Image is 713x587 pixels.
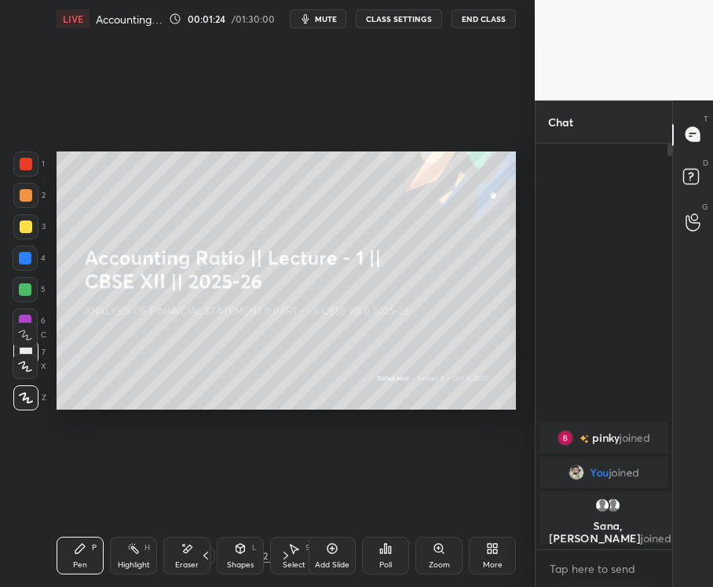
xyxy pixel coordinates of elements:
[592,432,620,444] span: pinky
[227,561,254,569] div: Shapes
[13,246,46,271] div: 4
[13,354,46,379] div: X
[591,466,609,479] span: You
[13,151,45,177] div: 1
[305,544,310,552] div: S
[704,113,708,125] p: T
[356,9,442,28] button: CLASS SETTINGS
[13,277,46,302] div: 5
[290,9,346,28] button: mute
[315,13,337,24] span: mute
[549,520,667,545] p: Sana, [PERSON_NAME]
[452,9,516,28] button: End Class
[379,561,392,569] div: Poll
[118,561,150,569] div: Highlight
[483,561,503,569] div: More
[144,544,150,552] div: H
[13,183,46,208] div: 2
[96,12,163,27] h4: Accounting Ratio || Lecture - 1 || CBSE XII || 2025-26
[92,544,97,552] div: P
[429,561,450,569] div: Zoom
[641,530,671,545] span: joined
[620,432,650,444] span: joined
[536,419,672,545] div: grid
[283,561,305,569] div: Select
[702,201,708,213] p: G
[252,544,257,552] div: L
[609,466,640,479] span: joined
[13,308,46,334] div: 6
[569,465,584,480] img: fc0a0bd67a3b477f9557aca4a29aa0ad.19086291_AOh14GgchNdmiCeYbMdxktaSN3Z4iXMjfHK5yk43KqG_6w%3Ds96-c
[57,9,90,28] div: LIVE
[558,430,573,446] img: 115ca12229214289b7982c18c73b8d06.58488724_3
[703,157,708,169] p: D
[13,214,46,239] div: 3
[580,434,589,443] img: no-rating-badge.077c3623.svg
[13,385,46,410] div: Z
[261,549,270,563] div: 2
[13,323,46,348] div: C
[315,561,349,569] div: Add Slide
[594,498,610,513] img: default.png
[605,498,621,513] img: default.png
[73,561,87,569] div: Pen
[175,561,199,569] div: Eraser
[536,101,586,143] p: Chat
